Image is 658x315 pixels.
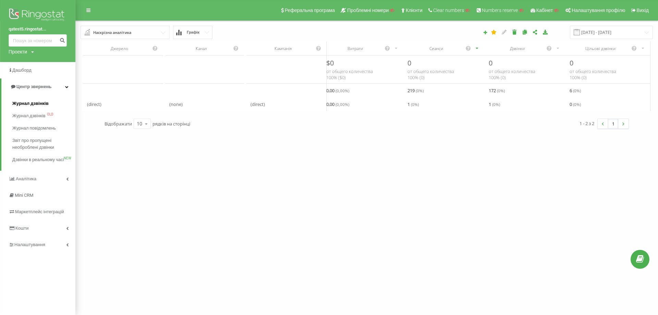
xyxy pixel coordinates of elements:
[12,112,45,119] span: Журнал дзвінків
[12,156,64,163] span: Дзвінки в реальному часі
[608,119,618,129] a: 1
[87,100,101,108] span: (direct)
[12,68,32,73] span: Дашборд
[570,46,631,51] div: Цільові дзвінки
[489,46,546,51] div: Дзвінки
[482,8,518,13] span: Numbers reserve
[572,8,625,13] span: Налаштування профілю
[87,46,152,51] div: Джерело
[433,8,464,13] span: Clear numbers
[489,100,500,108] span: 1
[407,68,454,81] span: от общего количества 100% ( 0 )
[407,100,419,108] span: 1
[169,46,233,51] div: Канал
[406,8,423,13] span: Клієнти
[326,100,349,108] span: 0,00
[326,86,349,95] span: 0,00
[9,7,67,24] img: Ringostat logo
[407,58,411,68] span: 0
[9,34,67,47] input: Пошук за номером
[153,121,190,127] span: рядків на сторінці
[187,30,199,35] span: Графік
[336,101,349,107] span: ( 0,00 %)
[497,88,505,93] span: ( 0 %)
[637,8,649,13] span: Вихід
[93,29,131,36] div: Наскрізна аналітика
[169,100,183,108] span: (none)
[411,101,419,107] span: ( 0 %)
[522,29,528,34] i: Копіювати звіт
[347,8,389,13] span: Проблемні номери
[12,125,56,132] span: Журнал повідомлень
[12,154,75,166] a: Дзвінки в реальному часіNEW
[407,46,465,51] div: Сеанси
[491,29,497,34] i: Цей звіт буде завантажено першим при відкритті Аналітики. Ви можете призначити будь-який інший ва...
[83,41,650,111] div: scrollable content
[416,88,424,93] span: ( 0 %)
[326,58,334,68] span: $ 0
[12,134,75,154] a: Звіт про пропущені необроблені дзвінки
[12,110,75,122] a: Журнал дзвінківOLD
[573,88,581,93] span: ( 0 %)
[9,48,27,55] div: Проекти
[483,30,488,34] i: Створити звіт
[536,8,553,13] span: Кабінет
[15,226,28,231] span: Кошти
[326,46,384,51] div: Витрати
[15,209,64,214] span: Маркетплейс інтеграцій
[570,58,573,68] span: 0
[173,26,212,39] button: Графік
[512,29,517,34] i: Видалити звіт
[580,120,594,127] div: 1 - 2 з 2
[137,120,142,127] div: 10
[489,58,492,68] span: 0
[12,100,49,107] span: Журнал дзвінків
[9,26,67,33] a: qatest5.ringostat...
[489,68,535,81] span: от общего количества 100% ( 0 )
[543,29,548,34] i: Завантажити звіт
[489,86,505,95] span: 172
[12,97,75,110] a: Журнал дзвінків
[570,68,616,81] span: от общего количества 100% ( 0 )
[573,101,581,107] span: ( 0 %)
[492,101,500,107] span: ( 0 %)
[1,78,75,95] a: Центр звернень
[532,29,538,34] i: Поділитися налаштуваннями звіту
[12,137,72,151] span: Звіт про пропущені необроблені дзвінки
[570,100,581,108] span: 0
[251,46,316,51] div: Кампанія
[15,193,33,198] span: Mini CRM
[407,86,424,95] span: 219
[105,121,132,127] span: Відображати
[16,84,51,89] span: Центр звернень
[251,100,265,108] span: (direct)
[16,176,36,181] span: Аналiтика
[285,8,335,13] span: Реферальна програма
[12,122,75,134] a: Журнал повідомлень
[570,86,581,95] span: 6
[14,242,45,247] span: Налаштування
[336,88,349,93] span: ( 0,00 %)
[501,29,507,34] i: Редагувати звіт
[326,68,373,81] span: от общего количества 100% ( $ 0 )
